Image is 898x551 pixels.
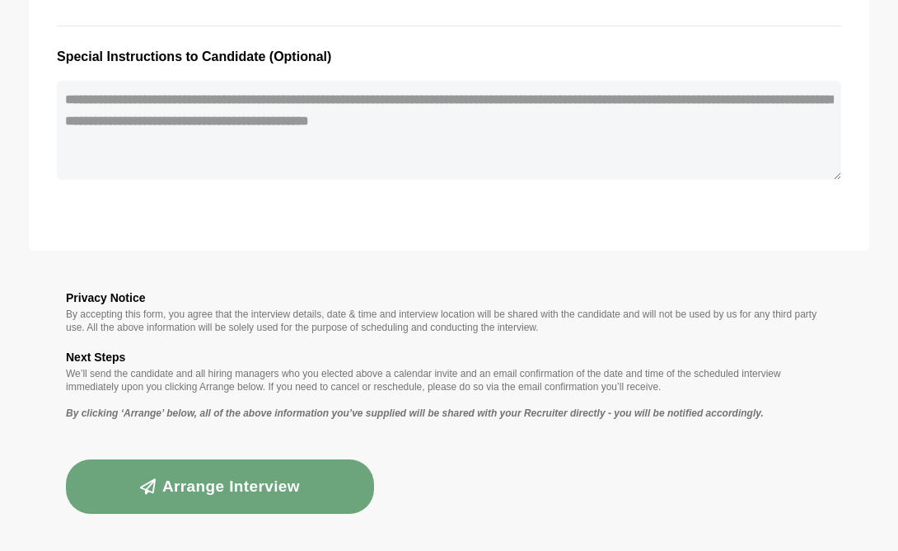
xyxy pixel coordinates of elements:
h3: Next Steps [66,347,832,367]
h3: Privacy Notice [66,288,832,308]
p: We’ll send the candidate and all hiring managers who you elected above a calendar invite and an e... [66,367,832,393]
h3: Special Instructions to Candidate (Optional) [57,46,841,68]
p: By accepting this form, you agree that the interview details, date & time and interview location ... [66,308,832,334]
p: By clicking ‘Arrange’ below, all of the above information you’ve supplied will be shared with you... [66,407,832,420]
button: Arrange Interview [66,459,374,514]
